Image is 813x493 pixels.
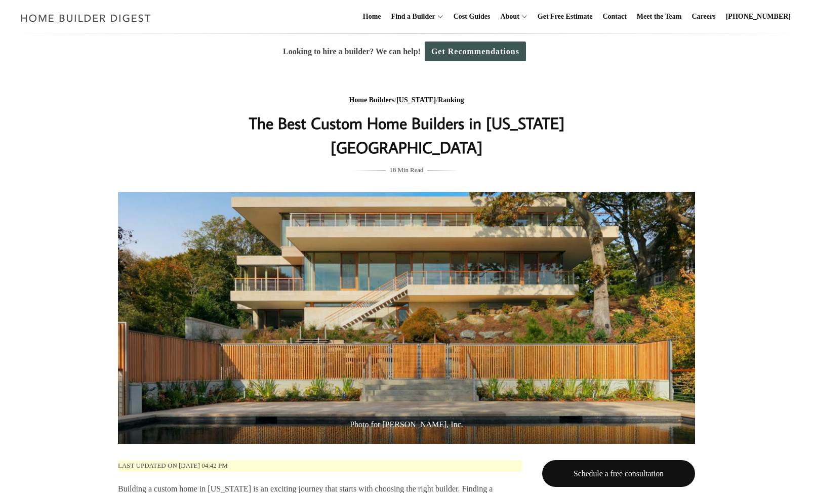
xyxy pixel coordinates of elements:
[118,409,695,444] span: Photo for [PERSON_NAME], Inc.
[450,1,495,33] a: Cost Guides
[425,42,526,61] a: Get Recommendations
[396,96,436,104] a: [US_STATE]
[598,1,630,33] a: Contact
[349,96,394,104] a: Home Builders
[688,1,720,33] a: Careers
[387,1,435,33] a: Find a Builder
[359,1,385,33] a: Home
[118,460,522,472] p: Last updated on [DATE] 04:42 pm
[16,8,155,28] img: Home Builder Digest
[390,165,424,176] span: 18 Min Read
[205,111,608,159] h1: The Best Custom Home Builders in [US_STATE][GEOGRAPHIC_DATA]
[534,1,597,33] a: Get Free Estimate
[496,1,519,33] a: About
[722,1,795,33] a: [PHONE_NUMBER]
[205,94,608,107] div: / /
[438,96,464,104] a: Ranking
[542,460,695,487] a: Schedule a free consultation
[633,1,686,33] a: Meet the Team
